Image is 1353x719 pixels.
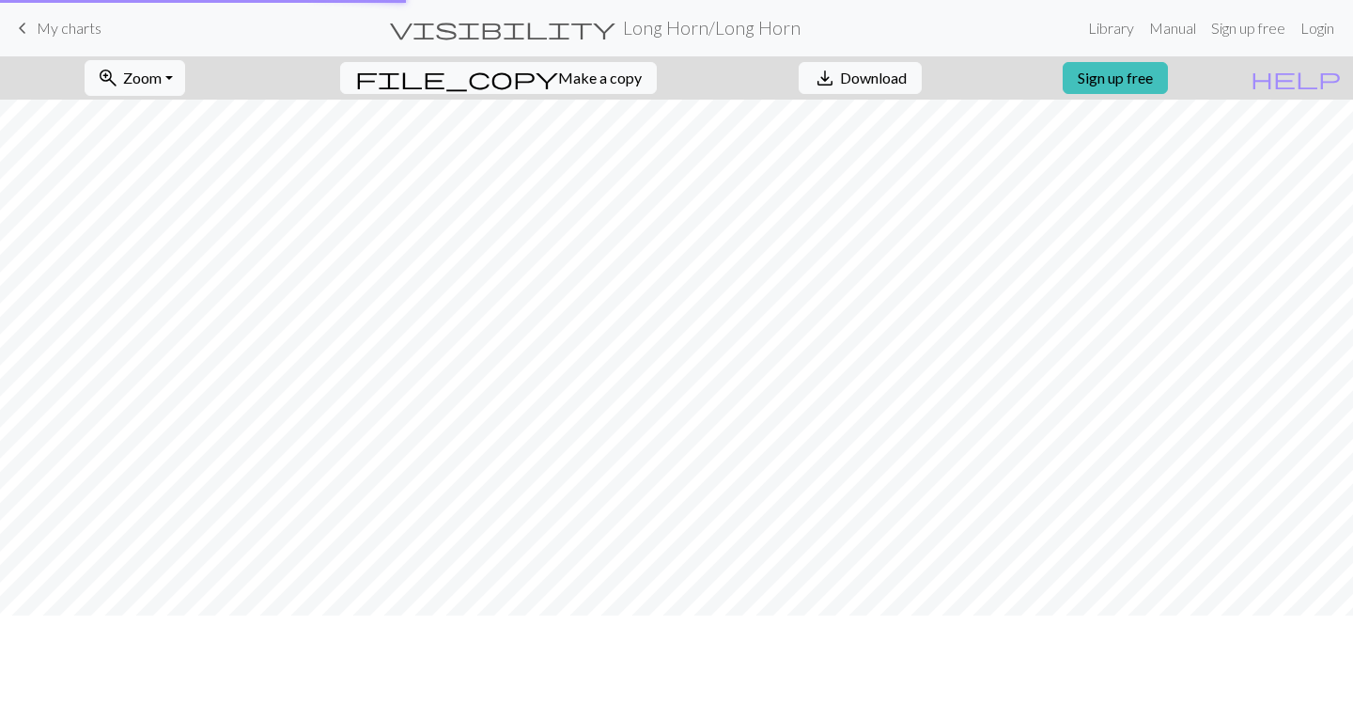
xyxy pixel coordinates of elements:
span: Download [840,69,907,86]
h2: Long Horn / Long Horn [623,17,801,39]
a: Sign up free [1063,62,1168,94]
a: My charts [11,12,101,44]
a: Library [1081,9,1142,47]
a: Manual [1142,9,1204,47]
a: Login [1293,9,1342,47]
span: help [1251,65,1341,91]
span: keyboard_arrow_left [11,15,34,41]
a: Sign up free [1204,9,1293,47]
span: file_copy [355,65,558,91]
span: visibility [390,15,615,41]
span: My charts [37,19,101,37]
button: Download [799,62,922,94]
button: Zoom [85,60,185,96]
span: zoom_in [97,65,119,91]
button: Make a copy [340,62,657,94]
span: save_alt [814,65,836,91]
span: Zoom [123,69,162,86]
